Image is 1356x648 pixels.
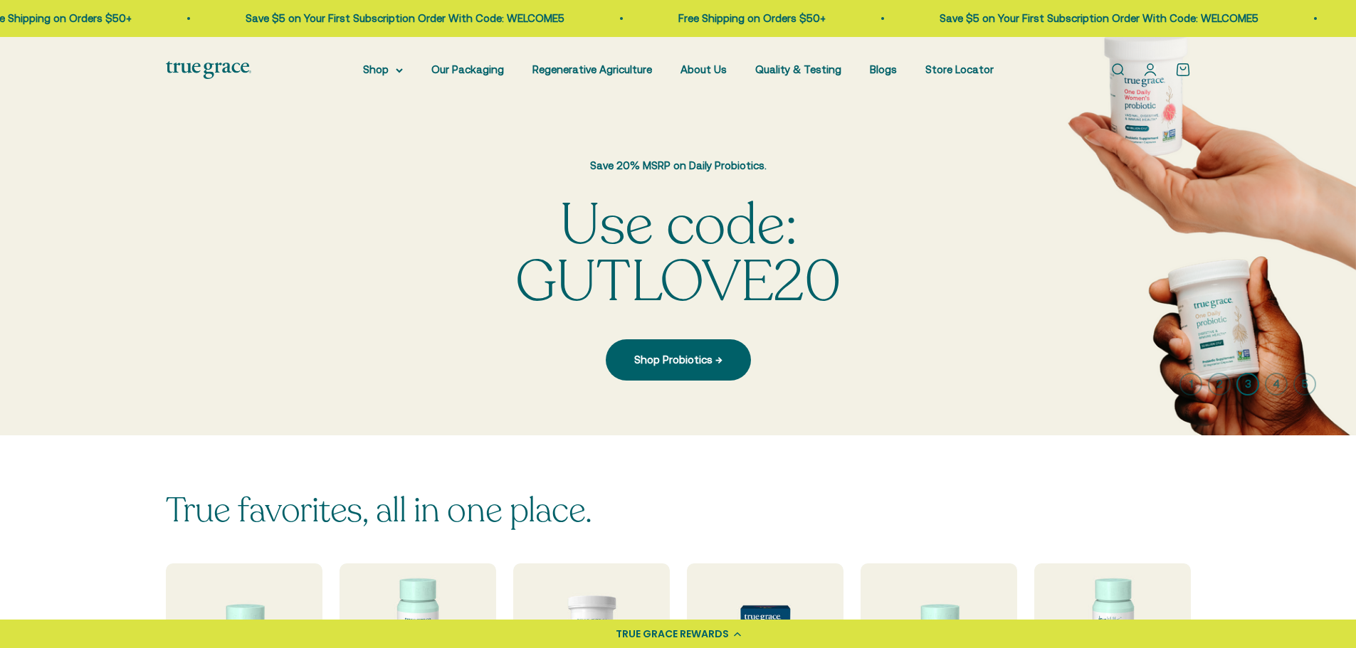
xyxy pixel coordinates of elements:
[1236,373,1259,395] button: 3
[1265,373,1288,395] button: 4
[616,627,729,642] div: TRUE GRACE REWARDS
[166,487,592,533] split-lines: True favorites, all in one place.
[755,63,841,75] a: Quality & Testing
[1179,373,1202,395] button: 1
[363,61,403,78] summary: Shop
[606,339,751,381] a: Shop Probiotics →
[515,186,841,321] split-lines: Use code: GUTLOVE20
[431,63,504,75] a: Our Packaging
[244,10,563,27] p: Save $5 on Your First Subscription Order With Code: WELCOME5
[680,63,727,75] a: About Us
[925,63,994,75] a: Store Locator
[938,10,1257,27] p: Save $5 on Your First Subscription Order With Code: WELCOME5
[1208,373,1231,395] button: 2
[1293,373,1316,395] button: 5
[677,12,824,24] a: Free Shipping on Orders $50+
[870,63,897,75] a: Blogs
[532,63,652,75] a: Regenerative Agriculture
[443,157,913,174] p: Save 20% MSRP on Daily Probiotics.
